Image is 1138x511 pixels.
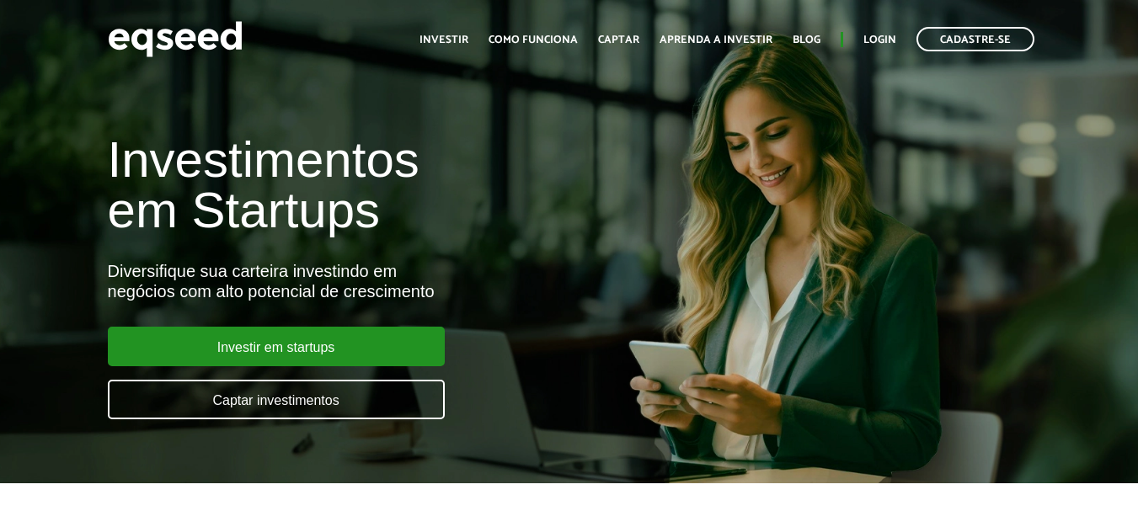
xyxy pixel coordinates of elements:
[108,17,243,61] img: EqSeed
[108,380,445,419] a: Captar investimentos
[108,261,652,301] div: Diversifique sua carteira investindo em negócios com alto potencial de crescimento
[793,35,820,45] a: Blog
[489,35,578,45] a: Como funciona
[108,327,445,366] a: Investir em startups
[108,135,652,236] h1: Investimentos em Startups
[419,35,468,45] a: Investir
[660,35,772,45] a: Aprenda a investir
[863,35,896,45] a: Login
[916,27,1034,51] a: Cadastre-se
[598,35,639,45] a: Captar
